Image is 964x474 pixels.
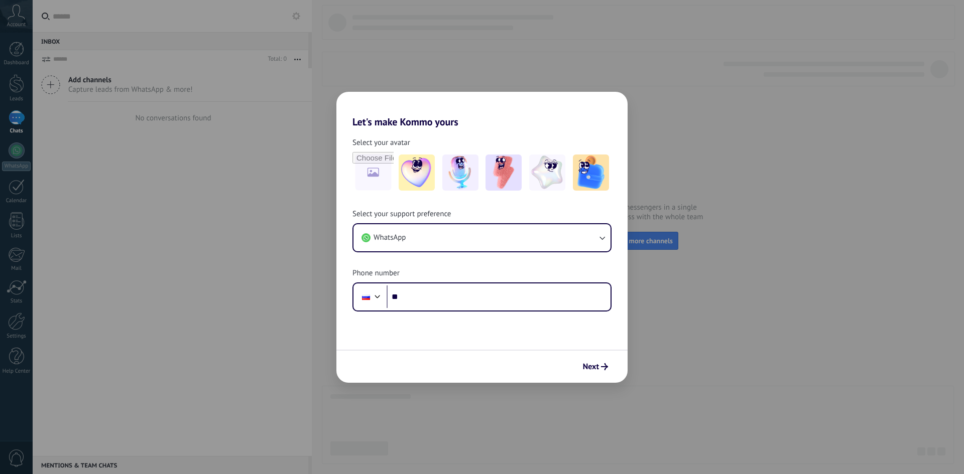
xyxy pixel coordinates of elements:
[573,154,609,191] img: -5.jpeg
[336,92,628,128] h2: Let's make Kommo yours
[353,224,611,251] button: WhatsApp
[578,358,613,375] button: Next
[352,138,410,148] span: Select your avatar
[356,286,376,307] div: Russia: + 7
[442,154,478,191] img: -2.jpeg
[352,209,451,219] span: Select your support preference
[374,233,406,243] span: WhatsApp
[352,268,400,278] span: Phone number
[399,154,435,191] img: -1.jpeg
[486,154,522,191] img: -3.jpeg
[529,154,565,191] img: -4.jpeg
[583,363,599,370] span: Next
